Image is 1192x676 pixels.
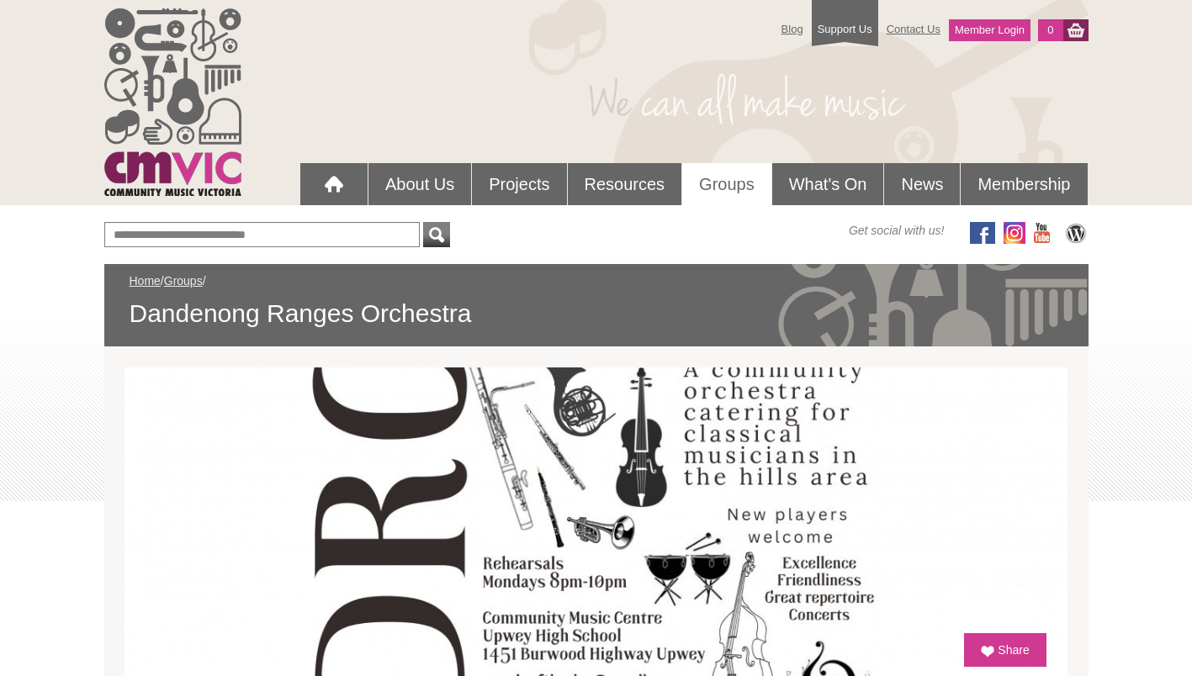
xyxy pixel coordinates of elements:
a: Blog [773,14,812,44]
a: Home [130,274,161,288]
a: Share [964,633,1046,667]
a: What's On [772,163,884,205]
a: 0 [1038,19,1062,41]
a: News [884,163,960,205]
a: Contact Us [878,14,949,44]
a: Groups [164,274,203,288]
a: Resources [568,163,682,205]
img: cmvic_logo.png [104,8,241,196]
span: Dandenong Ranges Orchestra [130,298,1063,330]
img: CMVic Blog [1063,222,1089,244]
a: Groups [682,163,771,205]
a: Membership [961,163,1087,205]
img: icon-instagram.png [1004,222,1025,244]
span: Get social with us! [849,222,945,239]
div: / / [130,272,1063,330]
a: About Us [368,163,471,205]
a: Projects [472,163,566,205]
a: Member Login [949,19,1030,41]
